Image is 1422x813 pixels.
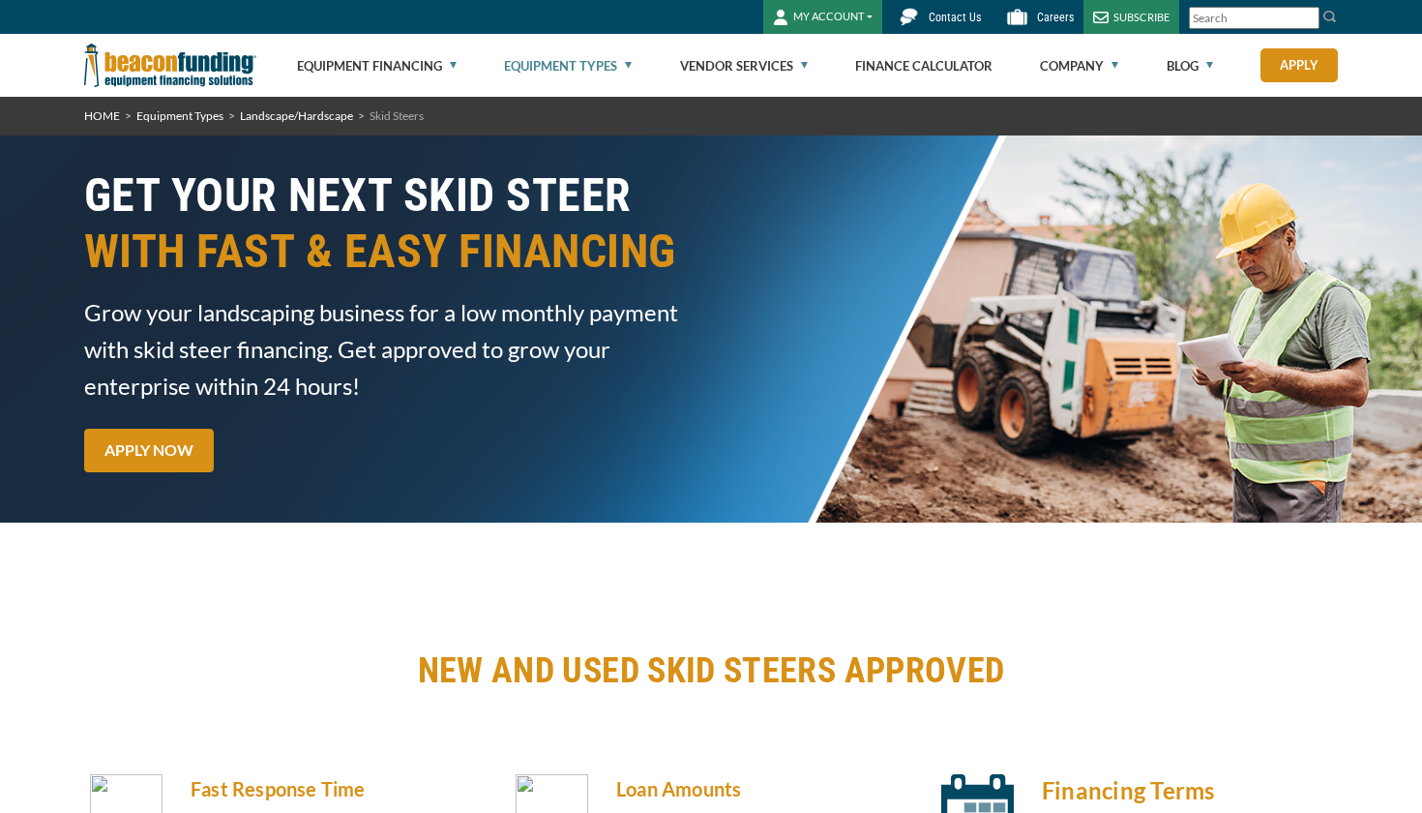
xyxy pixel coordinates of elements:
[1189,7,1319,29] input: Search
[136,108,223,123] a: Equipment Types
[84,294,699,405] span: Grow your landscaping business for a low monthly payment with skid steer financing. Get approved ...
[84,34,256,97] img: Beacon Funding Corporation logo
[84,429,214,472] a: APPLY NOW
[855,35,992,97] a: Finance Calculator
[1167,35,1213,97] a: Blog
[240,108,353,123] a: Landscape/Hardscape
[1322,9,1338,24] img: Search
[297,35,457,97] a: Equipment Financing
[504,35,632,97] a: Equipment Types
[84,167,699,280] h1: GET YOUR NEXT SKID STEER
[84,224,699,280] span: WITH FAST & EASY FINANCING
[370,108,424,123] span: Skid Steers
[1299,11,1315,26] a: Clear search text
[1040,35,1118,97] a: Company
[929,11,981,24] span: Contact Us
[84,108,120,123] a: HOME
[1037,11,1074,24] span: Careers
[680,35,808,97] a: Vendor Services
[1260,48,1338,82] a: Apply
[84,648,1338,693] h2: NEW AND USED SKID STEERS APPROVED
